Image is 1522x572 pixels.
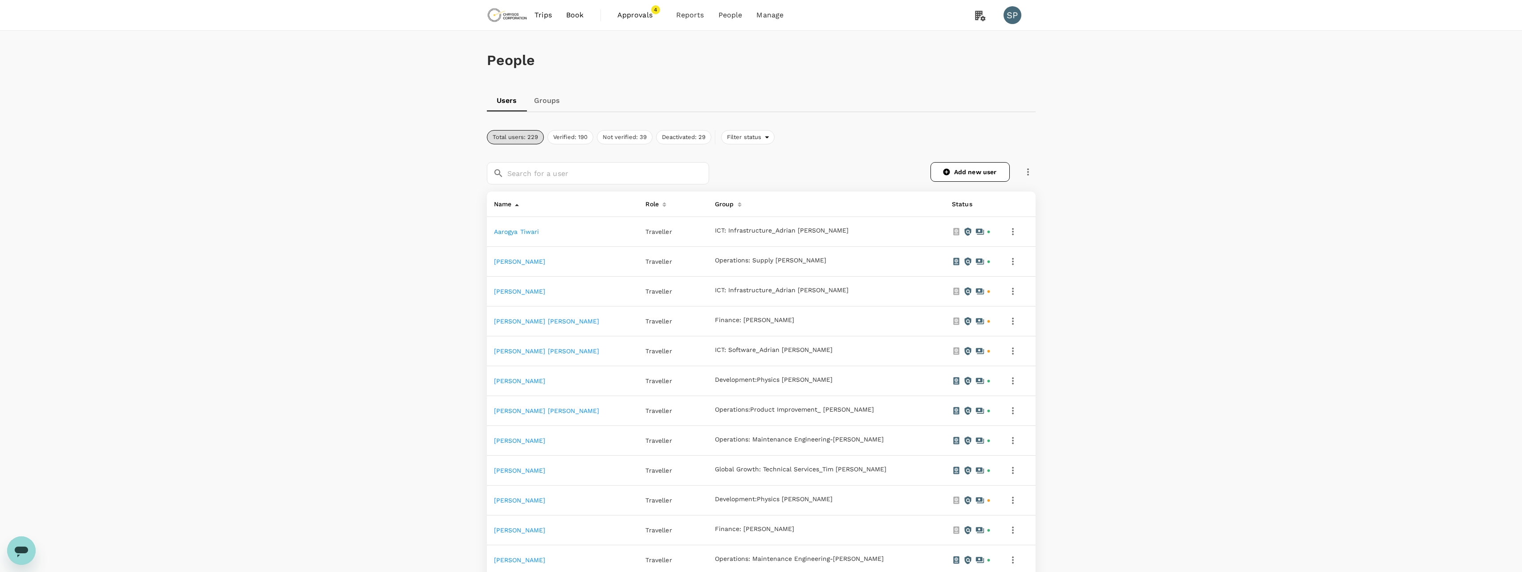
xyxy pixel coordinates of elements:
span: Traveller [645,497,672,504]
a: [PERSON_NAME] [494,437,546,444]
span: Manage [756,10,783,20]
th: Status [945,192,998,217]
iframe: Button to launch messaging window [7,536,36,565]
button: ICT: Software_Adrian [PERSON_NAME] [715,347,832,354]
div: Name [490,195,512,209]
button: Not verified: 39 [597,130,653,144]
a: Groups [527,90,567,111]
span: Trips [535,10,552,20]
a: [PERSON_NAME] [494,258,546,265]
a: [PERSON_NAME] [494,467,546,474]
a: Add new user [930,162,1010,182]
span: Reports [676,10,704,20]
a: [PERSON_NAME] [494,556,546,564]
a: [PERSON_NAME] [494,527,546,534]
span: Approvals [617,10,662,20]
button: Verified: 190 [547,130,593,144]
button: Deactivated: 29 [656,130,711,144]
input: Search for a user [507,162,709,184]
span: Traveller [645,318,672,325]
button: Development:Physics [PERSON_NAME] [715,376,832,384]
div: Role [642,195,659,209]
button: Operations: Supply [PERSON_NAME] [715,257,826,264]
button: ICT: Infrastructure_Adrian [PERSON_NAME] [715,227,849,234]
a: [PERSON_NAME] [PERSON_NAME] [494,347,600,355]
a: [PERSON_NAME] [494,288,546,295]
button: Finance: [PERSON_NAME] [715,317,794,324]
span: Traveller [645,228,672,235]
a: [PERSON_NAME] [494,497,546,504]
a: [PERSON_NAME] [PERSON_NAME] [494,407,600,414]
button: Operations:Product Improvement_ [PERSON_NAME] [715,406,874,413]
span: Traveller [645,347,672,355]
span: 4 [651,5,660,14]
span: Traveller [645,288,672,295]
span: People [718,10,743,20]
span: Filter status [722,133,765,142]
a: [PERSON_NAME] [PERSON_NAME] [494,318,600,325]
img: Chrysos Corporation [487,5,528,25]
a: [PERSON_NAME] [494,377,546,384]
span: Traveller [645,377,672,384]
span: Traveller [645,258,672,265]
div: Group [711,195,734,209]
span: Traveller [645,556,672,564]
button: Total users: 229 [487,130,544,144]
span: Traveller [645,527,672,534]
span: Book [566,10,584,20]
button: Operations: Maintenance Engineering-[PERSON_NAME] [715,556,884,563]
span: Traveller [645,437,672,444]
span: Traveller [645,407,672,414]
a: Aarogya Tiwari [494,228,539,235]
button: Development:Physics [PERSON_NAME] [715,496,832,503]
div: SP [1004,6,1021,24]
div: Filter status [721,130,775,144]
span: Traveller [645,467,672,474]
button: ICT: Infrastructure_Adrian [PERSON_NAME] [715,287,849,294]
button: Finance: [PERSON_NAME] [715,526,794,533]
h1: People [487,52,1036,69]
button: Global Growth: Technical Services_Tim [PERSON_NAME] [715,466,886,473]
a: Users [487,90,527,111]
button: Operations: Maintenance Engineering-[PERSON_NAME] [715,436,884,443]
